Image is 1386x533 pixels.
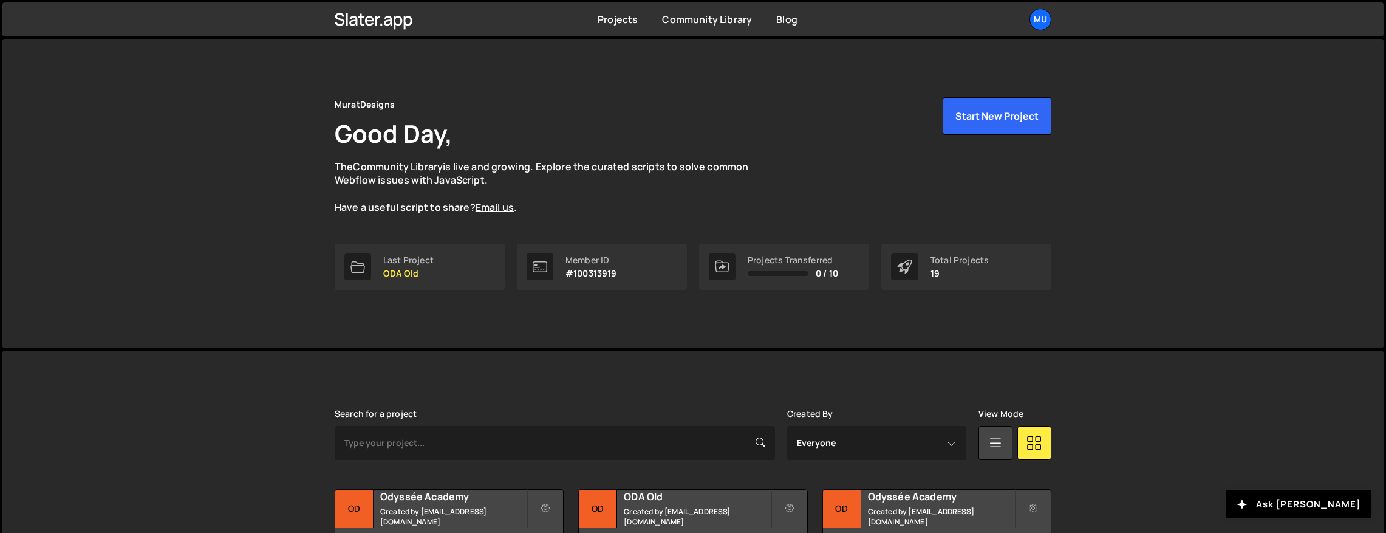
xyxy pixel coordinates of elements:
p: ODA Old [383,269,434,278]
a: Community Library [353,160,443,173]
div: Last Project [383,255,434,265]
button: Ask [PERSON_NAME] [1226,490,1371,518]
span: 0 / 10 [816,269,838,278]
div: Projects Transferred [748,255,838,265]
div: OD [579,490,617,528]
label: View Mode [978,409,1023,419]
p: The is live and growing. Explore the curated scripts to solve common Webflow issues with JavaScri... [335,160,772,215]
a: Last Project ODA Old [335,244,505,290]
small: Created by [EMAIL_ADDRESS][DOMAIN_NAME] [380,506,527,527]
label: Created By [787,409,833,419]
div: Total Projects [930,255,989,265]
div: Od [335,490,374,528]
h2: Odyssée Academy [380,490,527,503]
div: Od [823,490,861,528]
h1: Good Day, [335,117,452,150]
a: Community Library [662,13,752,26]
h2: Odyssée Academy [868,490,1014,503]
p: #100313919 [565,269,617,278]
a: Email us [476,201,514,214]
a: Projects [598,13,638,26]
label: Search for a project [335,409,417,419]
small: Created by [EMAIL_ADDRESS][DOMAIN_NAME] [868,506,1014,527]
h2: ODA Old [624,490,770,503]
a: Blog [776,13,797,26]
p: 19 [930,269,989,278]
a: Mu [1029,9,1051,30]
div: MuratDesigns [335,97,395,112]
input: Type your project... [335,426,775,460]
div: Member ID [565,255,617,265]
button: Start New Project [943,97,1051,135]
small: Created by [EMAIL_ADDRESS][DOMAIN_NAME] [624,506,770,527]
